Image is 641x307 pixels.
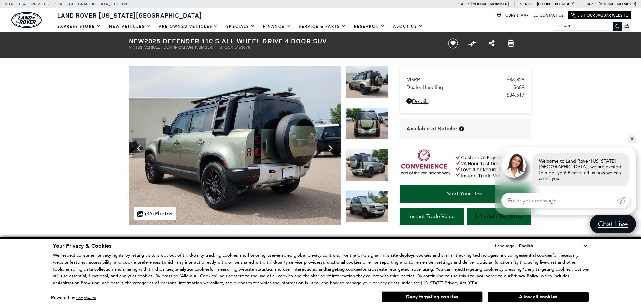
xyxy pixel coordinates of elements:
[464,266,499,272] strong: targeting cookies
[76,296,96,300] a: ComplyAuto
[132,138,146,158] div: Previous
[447,190,484,197] span: Start Your Deal
[53,252,589,287] p: We respect consumer privacy rights by letting visitors opt out of third-party tracking cookies an...
[129,36,144,45] strong: New
[537,1,574,7] a: [PHONE_NUMBER]
[488,292,589,302] button: Allow all cookies
[346,66,388,98] img: New 2025 Pangea Green LAND ROVER S image 11
[136,45,213,50] span: [US_VEHICLE_IDENTIFICATION_NUMBER]
[532,153,629,186] div: Welcome to Land Rover [US_STATE][GEOGRAPHIC_DATA], we are excited to meet you! Please tell us how...
[382,291,483,302] button: Deny targeting cookies
[406,125,457,132] span: Available at Retailer
[554,22,621,30] input: Search
[513,84,524,90] span: $689
[326,266,361,272] strong: targeting cookies
[406,84,513,90] span: Dealer Handling
[520,2,536,6] span: Service
[5,2,131,6] a: [STREET_ADDRESS] • [US_STATE][GEOGRAPHIC_DATA], CO 80905
[495,244,516,248] div: Language:
[129,37,437,45] h1: 2025 Defender 110 S All Wheel Drive 4 Door SUV
[446,38,460,49] button: Save vehicle
[259,21,295,32] a: Finance
[508,39,514,48] a: Print this New 2025 Defender 110 S All Wheel Drive 4 Door SUV
[11,12,42,28] a: land-rover
[406,76,524,83] a: MSRP $83,828
[220,45,234,50] span: Stock:
[51,296,96,300] div: Powered by
[389,21,427,32] a: About Us
[346,149,388,181] img: New 2025 Pangea Green LAND ROVER S image 13
[406,98,524,104] a: Details
[489,39,495,48] a: Share this New 2025 Defender 110 S All Wheel Drive 4 Door SUV
[346,190,388,222] img: New 2025 Pangea Green LAND ROVER S image 14
[507,76,524,83] span: $83,828
[295,21,350,32] a: Service & Parts
[571,13,628,18] a: Visit Our Jaguar Website
[53,11,206,19] a: Land Rover [US_STATE][GEOGRAPHIC_DATA]
[234,45,250,50] span: L463078
[585,2,598,6] span: Parts
[467,208,531,225] a: Schedule Test Drive
[458,2,470,6] span: Sales
[519,252,552,258] strong: essential cookies
[129,66,341,225] img: New 2025 Pangea Green LAND ROVER S image 11
[406,84,524,90] a: Dealer Handling $689
[400,208,464,225] a: Instant Trade Value
[459,126,464,131] div: Vehicle is in stock and ready for immediate delivery. Due to demand, availability is subject to c...
[501,153,526,178] img: Agent profile photo
[408,213,455,219] span: Instant Trade Value
[325,259,361,265] strong: functional cookies
[129,45,136,50] span: VIN:
[590,215,636,233] a: Chat Live
[350,21,389,32] a: Research
[599,1,636,7] a: [PHONE_NUMBER]
[471,1,509,7] a: [PHONE_NUMBER]
[346,108,388,140] img: New 2025 Pangea Green LAND ROVER S image 12
[105,21,155,32] a: New Vehicles
[507,92,524,98] span: $84,517
[511,273,538,279] u: Privacy Policy
[517,242,589,250] select: Language Select
[595,219,631,228] span: Chat Live
[400,185,531,203] a: Start Your Deal
[324,138,337,158] div: Next
[134,207,176,220] div: (36) Photos
[475,213,523,219] span: Schedule Test Drive
[497,13,529,18] a: Hours & Map
[11,12,42,28] img: Land Rover
[53,21,105,32] a: EXPRESS STORE
[53,242,111,250] span: Your Privacy & Cookies
[406,76,507,83] span: MSRP
[58,280,99,286] strong: Arbitration Provision
[53,21,427,32] nav: Main Navigation
[501,193,617,208] input: Enter your message
[534,13,563,18] a: Contact Us
[406,92,524,98] a: $84,517
[617,193,629,208] a: Submit
[222,21,259,32] a: Specials
[176,266,210,272] strong: analytics cookies
[57,11,202,19] span: Land Rover [US_STATE][GEOGRAPHIC_DATA]
[467,38,477,49] button: Compare Vehicle
[155,21,222,32] a: Pre-Owned Vehicles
